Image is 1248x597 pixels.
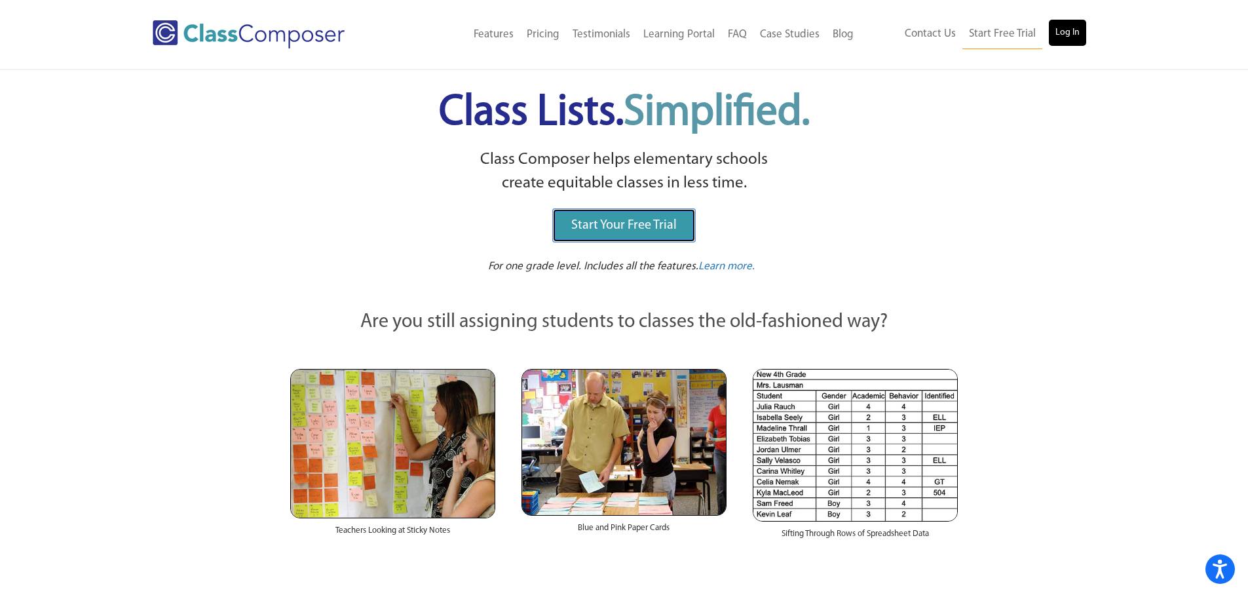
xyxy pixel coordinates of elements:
a: Pricing [520,20,566,49]
a: Learning Portal [637,20,721,49]
img: Blue and Pink Paper Cards [521,369,727,515]
a: Features [467,20,520,49]
a: Learn more. [698,259,755,275]
nav: Header Menu [860,20,1086,49]
a: Contact Us [898,20,962,48]
img: Teachers Looking at Sticky Notes [290,369,495,518]
span: For one grade level. Includes all the features. [488,261,698,272]
div: Teachers Looking at Sticky Notes [290,518,495,550]
div: Sifting Through Rows of Spreadsheet Data [753,522,958,553]
img: Spreadsheets [753,369,958,522]
a: Start Free Trial [962,20,1042,49]
div: Blue and Pink Paper Cards [521,516,727,547]
span: Learn more. [698,261,755,272]
nav: Header Menu [398,20,860,49]
p: Class Composer helps elementary schools create equitable classes in less time. [288,148,960,196]
img: Class Composer [153,20,345,48]
a: Start Your Free Trial [552,208,696,242]
span: Class Lists. [439,92,810,134]
span: Simplified. [624,92,810,134]
a: Case Studies [753,20,826,49]
span: Start Your Free Trial [571,219,677,232]
a: FAQ [721,20,753,49]
a: Log In [1049,20,1086,46]
p: Are you still assigning students to classes the old-fashioned way? [290,308,958,337]
a: Testimonials [566,20,637,49]
a: Blog [826,20,860,49]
